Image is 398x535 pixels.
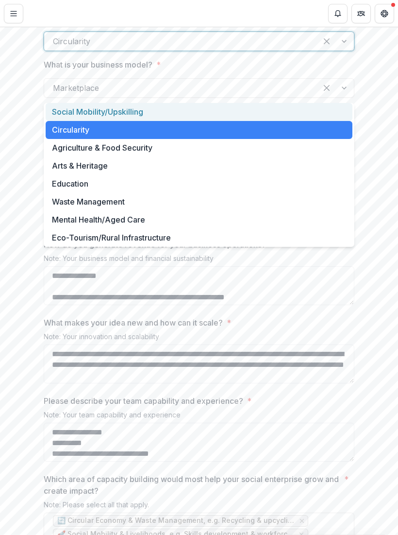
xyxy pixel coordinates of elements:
[46,139,352,157] div: Agriculture & Food Security
[44,254,354,266] div: Note: Your business model and financial sustainability
[57,517,295,525] span: 🔄 Circular Economy & Waste Management, e.g. Recycling & upcycling innovations
[44,332,354,345] div: Note: Your innovation and scalability
[46,193,352,211] div: Waste Management
[298,516,306,526] div: Remove 🔄 Circular Economy & Waste Management, e.g. Recycling & upcycling innovations
[44,395,243,407] p: Please describe your team capability and experience?
[319,80,334,96] div: Clear selected options
[46,103,352,121] div: Social Mobility/Upskilling
[46,229,352,247] div: Eco-Tourism/Rural Infrastructure
[44,103,354,247] div: Select options list
[44,473,340,497] p: Which area of capacity building would most help your social enterprise grow and create impact?
[44,500,354,513] div: Note: Please select all that apply.
[351,4,371,23] button: Partners
[375,4,394,23] button: Get Help
[44,411,354,423] div: Note: Your team capability and experience
[4,4,23,23] button: Toggle Menu
[319,34,334,49] div: Clear selected options
[46,211,352,229] div: Mental Health/Aged Care
[44,317,223,328] p: What makes your idea new and how can it scale?
[46,175,352,193] div: Education
[46,121,352,139] div: Circularity
[44,59,152,70] p: What is your business model?
[46,157,352,175] div: Arts & Heritage
[328,4,348,23] button: Notifications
